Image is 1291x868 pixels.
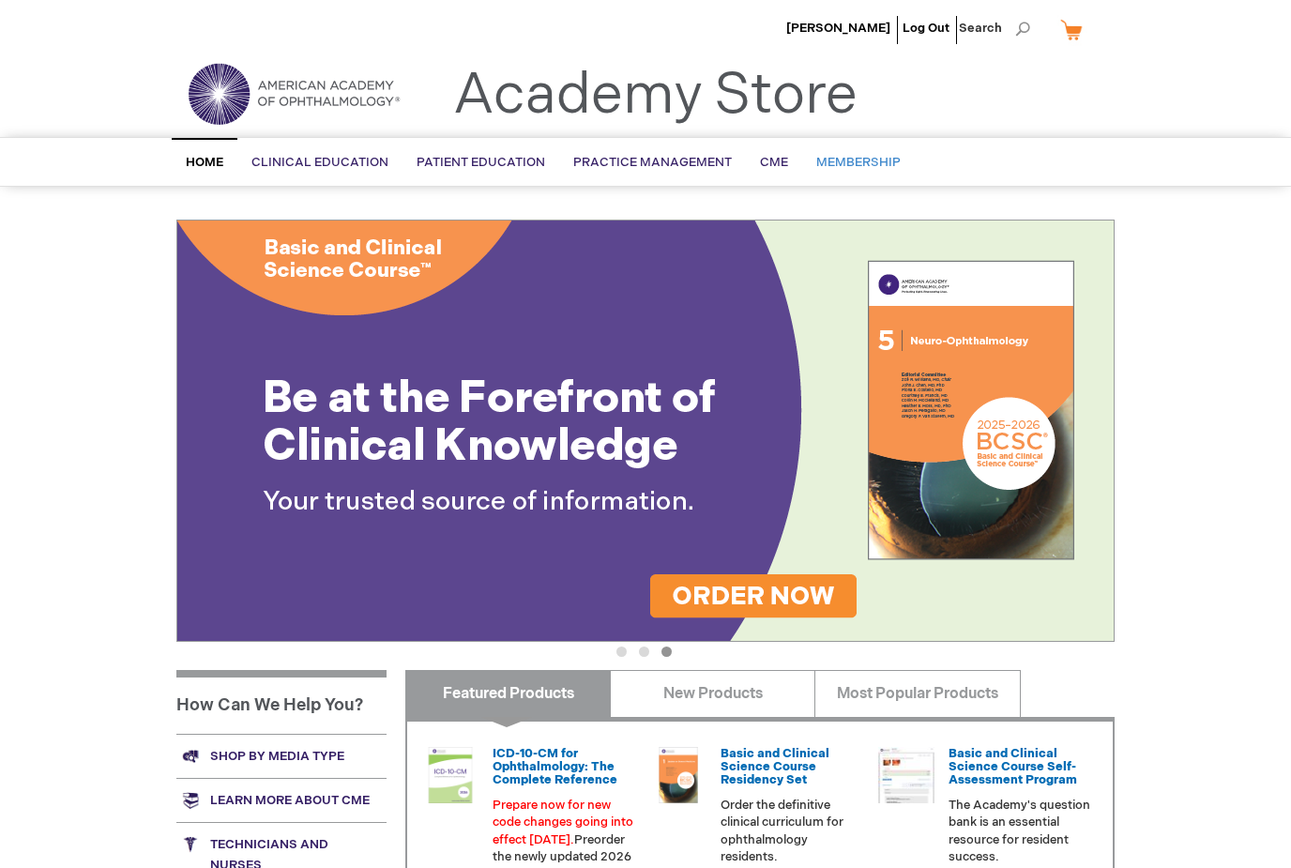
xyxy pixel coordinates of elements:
[251,155,388,170] span: Clinical Education
[417,155,545,170] span: Patient Education
[186,155,223,170] span: Home
[650,747,706,803] img: 02850963u_47.png
[721,797,863,866] p: Order the definitive clinical curriculum for ophthalmology residents.
[760,155,788,170] span: CME
[786,21,890,36] a: [PERSON_NAME]
[610,670,815,717] a: New Products
[176,670,387,734] h1: How Can We Help You?
[616,647,627,657] button: 1 of 3
[493,746,617,788] a: ICD-10-CM for Ophthalmology: The Complete Reference
[176,734,387,778] a: Shop by media type
[573,155,732,170] span: Practice Management
[422,747,478,803] img: 0120008u_42.png
[878,747,934,803] img: bcscself_20.jpg
[816,155,901,170] span: Membership
[493,798,633,847] font: Prepare now for new code changes going into effect [DATE].
[176,778,387,822] a: Learn more about CME
[949,797,1091,866] p: The Academy's question bank is an essential resource for resident success.
[639,647,649,657] button: 2 of 3
[814,670,1020,717] a: Most Popular Products
[721,746,829,788] a: Basic and Clinical Science Course Residency Set
[453,62,858,129] a: Academy Store
[405,670,611,717] a: Featured Products
[661,647,672,657] button: 3 of 3
[949,746,1077,788] a: Basic and Clinical Science Course Self-Assessment Program
[903,21,949,36] a: Log Out
[959,9,1030,47] span: Search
